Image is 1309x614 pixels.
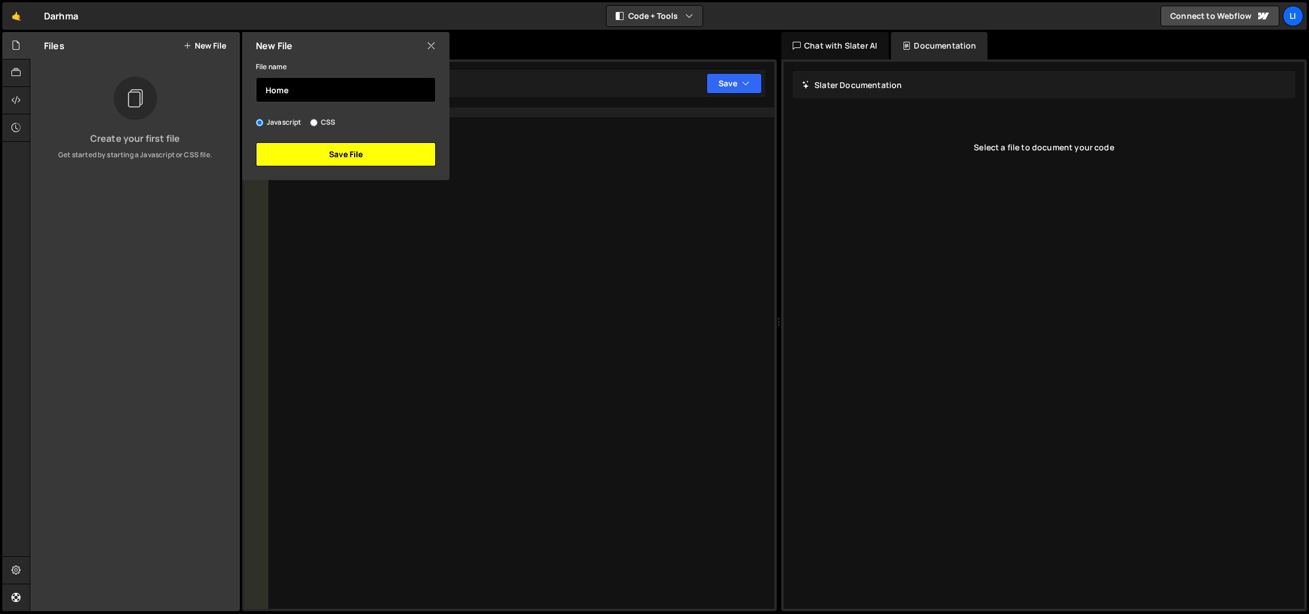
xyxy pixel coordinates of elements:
[256,39,292,52] h2: New File
[1283,6,1303,26] a: Li
[256,77,436,102] input: Name
[183,41,226,50] button: New File
[256,119,263,126] input: Javascript
[802,79,902,90] h2: Slater Documentation
[39,134,231,143] h3: Create your first file
[256,142,436,166] button: Save File
[256,61,287,73] label: File name
[2,2,30,30] a: 🤙
[607,6,702,26] button: Code + Tools
[891,32,987,59] div: Documentation
[44,9,78,23] div: Darhma
[781,32,889,59] div: Chat with Slater AI
[39,150,231,160] p: Get started by starting a Javascript or CSS file.
[256,117,302,128] label: Javascript
[44,39,65,52] h2: Files
[706,73,762,94] button: Save
[310,117,335,128] label: CSS
[1161,6,1279,26] a: Connect to Webflow
[310,119,318,126] input: CSS
[793,125,1295,170] div: Select a file to document your code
